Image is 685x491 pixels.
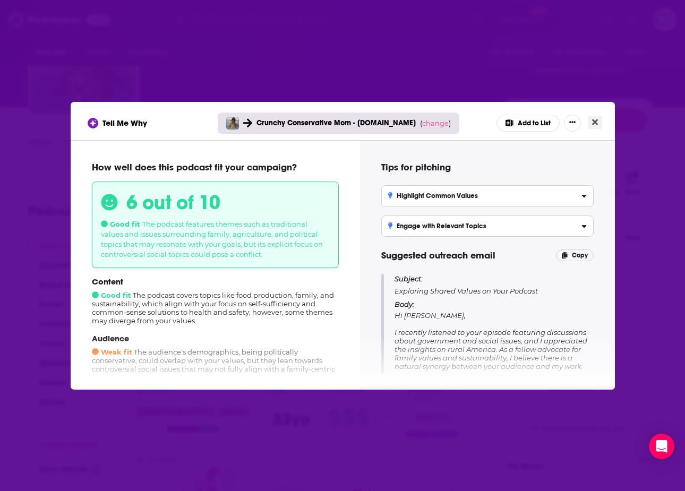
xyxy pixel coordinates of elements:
[572,252,588,259] span: Copy
[256,118,416,127] span: Crunchy Conservative Mom - [DOMAIN_NAME]
[126,191,220,214] h3: 6 out of 10
[395,274,423,283] span: Subject:
[420,119,451,127] span: ( )
[395,300,414,308] span: Body:
[422,119,449,127] span: change
[388,192,478,200] h3: Highlight Common Values
[564,115,581,132] button: Show More Button
[226,117,239,130] img: Trent Loos Podcast
[381,161,594,173] h4: Tips for pitching
[395,311,588,455] span: Hi [PERSON_NAME], I recently listened to your episode featuring discussions about government and ...
[92,161,339,173] p: How well does this podcast fit your campaign?
[395,274,594,296] p: Exploring Shared Values on Your Podcast
[496,115,560,132] button: Add to List
[381,249,495,261] span: Suggested outreach email
[101,220,140,228] span: Good fit
[101,220,323,259] span: The podcast features themes such as traditional values and issues surrounding family, agriculture...
[92,333,339,382] div: The audience's demographics, being politically conservative, could overlap with your values, but ...
[649,434,674,459] div: Open Intercom Messenger
[92,277,339,287] p: Content
[92,348,132,356] span: Weak fit
[388,222,487,230] h3: Engage with Relevant Topics
[92,333,339,343] p: Audience
[588,116,602,129] button: Close
[89,119,97,127] img: tell me why sparkle
[102,118,147,128] span: Tell Me Why
[92,277,339,325] div: The podcast covers topics like food production, family, and sustainability, which align with your...
[92,291,131,299] span: Good fit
